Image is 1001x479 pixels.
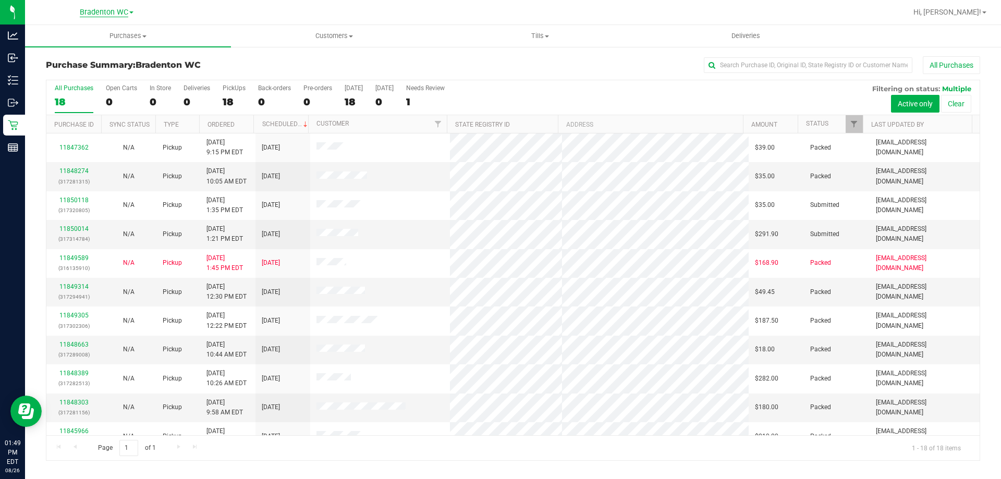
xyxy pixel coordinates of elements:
p: (317289008) [53,350,95,360]
span: Bradenton WC [136,60,201,70]
span: $187.50 [755,316,778,326]
span: Packed [810,432,831,441]
a: Purchases [25,25,231,47]
span: Packed [810,287,831,297]
inline-svg: Outbound [8,97,18,108]
div: 18 [223,96,246,108]
span: Not Applicable [123,144,135,151]
h3: Purchase Summary: [46,60,357,70]
a: 11848663 [59,341,89,348]
div: 0 [184,96,210,108]
span: Pickup [163,143,182,153]
div: Pre-orders [303,84,332,92]
input: Search Purchase ID, Original ID, State Registry ID or Customer Name... [704,57,912,73]
a: Status [806,120,828,127]
span: $35.00 [755,171,775,181]
a: 11848274 [59,167,89,175]
span: Page of 1 [89,440,164,456]
span: Pickup [163,258,182,268]
span: Purchases [25,31,231,41]
span: Deliveries [717,31,774,41]
a: Ordered [207,121,235,128]
span: Not Applicable [123,259,135,266]
span: 1 - 18 of 18 items [904,440,969,456]
a: Purchase ID [54,121,94,128]
span: [DATE] 5:17 PM EDT [206,426,243,446]
button: Clear [941,95,971,113]
span: $49.45 [755,287,775,297]
span: [EMAIL_ADDRESS][DOMAIN_NAME] [876,426,973,446]
span: Not Applicable [123,403,135,411]
span: [EMAIL_ADDRESS][DOMAIN_NAME] [876,369,973,388]
a: Customers [231,25,437,47]
span: Pickup [163,402,182,412]
a: Deliveries [643,25,849,47]
button: N/A [123,287,135,297]
span: [DATE] [262,171,280,181]
span: [EMAIL_ADDRESS][DOMAIN_NAME] [876,195,973,215]
iframe: Resource center [10,396,42,427]
span: Bradenton WC [80,8,128,17]
div: Back-orders [258,84,291,92]
p: 08/26 [5,466,20,474]
inline-svg: Retail [8,120,18,130]
span: $210.00 [755,432,778,441]
span: $39.00 [755,143,775,153]
span: [DATE] 9:15 PM EDT [206,138,243,157]
span: [EMAIL_ADDRESS][DOMAIN_NAME] [876,138,973,157]
a: 11847362 [59,144,89,151]
span: Packed [810,402,831,412]
a: 11849305 [59,312,89,319]
span: [DATE] [262,432,280,441]
span: [DATE] 10:44 AM EDT [206,340,247,360]
span: [DATE] [262,374,280,384]
span: Not Applicable [123,230,135,238]
th: Address [558,115,743,133]
button: N/A [123,229,135,239]
a: 11850014 [59,225,89,232]
span: Submitted [810,200,839,210]
p: (317282513) [53,378,95,388]
span: Packed [810,258,831,268]
div: Open Carts [106,84,137,92]
div: All Purchases [55,84,93,92]
span: Pickup [163,287,182,297]
span: [EMAIL_ADDRESS][DOMAIN_NAME] [876,166,973,186]
div: 18 [345,96,363,108]
button: N/A [123,402,135,412]
div: 0 [303,96,332,108]
span: [DATE] [262,143,280,153]
span: [DATE] [262,258,280,268]
span: Customers [231,31,436,41]
span: [DATE] [262,316,280,326]
span: [DATE] 12:22 PM EDT [206,311,247,330]
div: [DATE] [375,84,394,92]
span: [EMAIL_ADDRESS][DOMAIN_NAME] [876,253,973,273]
a: 11845966 [59,427,89,435]
span: Multiple [942,84,971,93]
p: 01:49 PM EDT [5,438,20,466]
div: 18 [55,96,93,108]
span: Pickup [163,374,182,384]
span: Pickup [163,316,182,326]
p: (317320805) [53,205,95,215]
inline-svg: Reports [8,142,18,153]
a: Filter [846,115,863,133]
p: (317294941) [53,292,95,302]
span: $168.90 [755,258,778,268]
p: (316135910) [53,263,95,273]
span: $180.00 [755,402,778,412]
span: [EMAIL_ADDRESS][DOMAIN_NAME] [876,282,973,302]
a: 11848303 [59,399,89,406]
span: [DATE] [262,287,280,297]
p: (317281315) [53,177,95,187]
div: 0 [258,96,291,108]
button: N/A [123,143,135,153]
a: Sync Status [109,121,150,128]
span: $18.00 [755,345,775,354]
span: Tills [437,31,642,41]
a: 11850118 [59,196,89,204]
span: [DATE] 1:45 PM EDT [206,253,243,273]
span: Pickup [163,171,182,181]
button: N/A [123,258,135,268]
